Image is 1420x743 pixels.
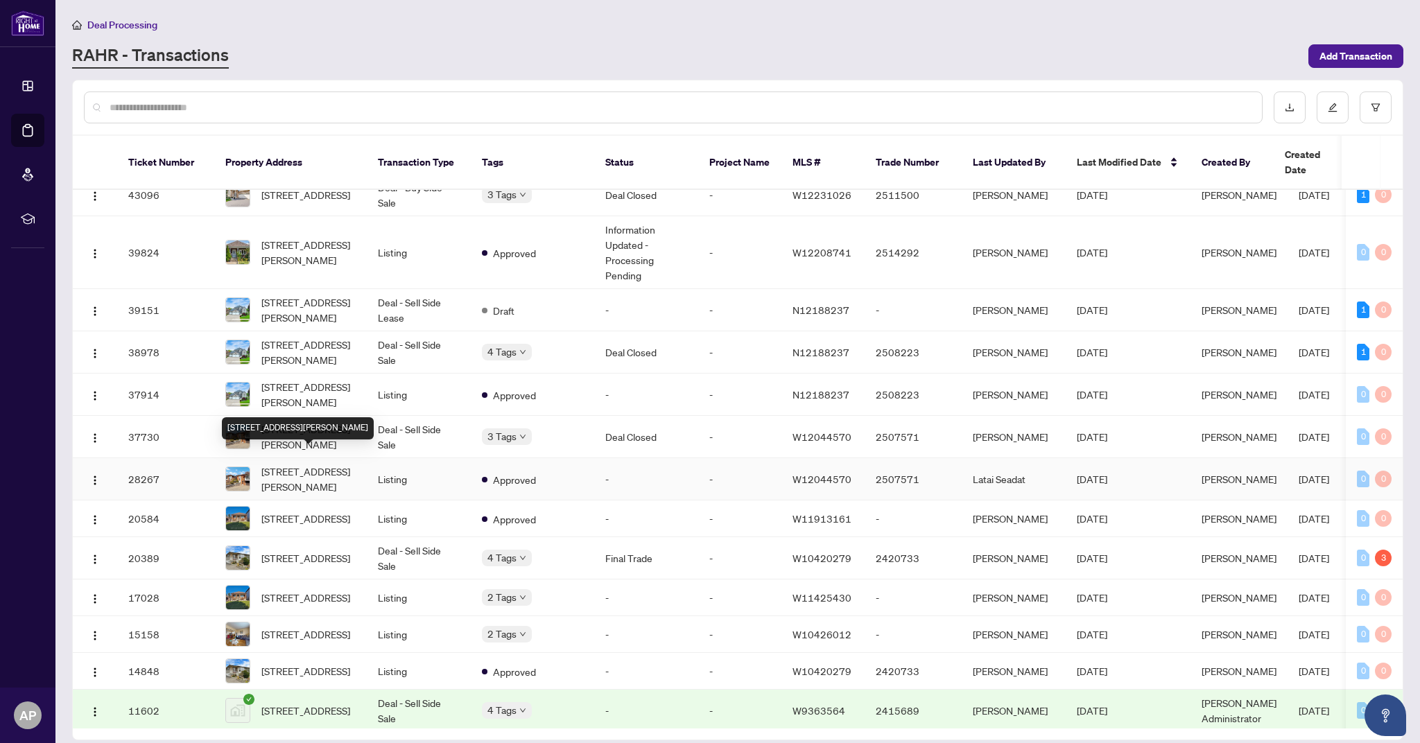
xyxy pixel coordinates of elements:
[367,537,471,579] td: Deal - Sell Side Sale
[1299,704,1329,717] span: [DATE]
[1308,44,1403,68] button: Add Transaction
[84,341,106,363] button: Logo
[594,174,698,216] td: Deal Closed
[1077,665,1107,677] span: [DATE]
[1066,136,1190,190] th: Last Modified Date
[117,216,214,289] td: 39824
[1190,136,1274,190] th: Created By
[1357,702,1369,719] div: 0
[1328,103,1337,112] span: edit
[117,331,214,374] td: 38978
[487,344,517,360] span: 4 Tags
[261,337,356,367] span: [STREET_ADDRESS][PERSON_NAME]
[1375,344,1392,360] div: 0
[793,512,851,525] span: W11913161
[962,500,1066,537] td: [PERSON_NAME]
[1317,91,1349,123] button: edit
[367,690,471,732] td: Deal - Sell Side Sale
[962,136,1066,190] th: Last Updated By
[1357,344,1369,360] div: 1
[367,216,471,289] td: Listing
[519,707,526,714] span: down
[1077,552,1107,564] span: [DATE]
[1375,244,1392,261] div: 0
[962,374,1066,416] td: [PERSON_NAME]
[793,591,851,604] span: W11425430
[1299,304,1329,316] span: [DATE]
[84,547,106,569] button: Logo
[793,552,851,564] span: W10420279
[1202,304,1276,316] span: [PERSON_NAME]
[594,331,698,374] td: Deal Closed
[793,473,851,485] span: W12044570
[698,374,781,416] td: -
[226,659,250,683] img: thumbnail-img
[698,579,781,616] td: -
[962,289,1066,331] td: [PERSON_NAME]
[594,374,698,416] td: -
[84,383,106,405] button: Logo
[1357,626,1369,643] div: 0
[594,216,698,289] td: Information Updated - Processing Pending
[84,184,106,206] button: Logo
[594,500,698,537] td: -
[519,554,526,561] span: down
[594,289,698,331] td: -
[84,241,106,263] button: Logo
[1299,552,1329,564] span: [DATE]
[117,579,214,616] td: 17028
[698,458,781,500] td: -
[594,579,698,616] td: -
[962,216,1066,289] td: [PERSON_NAME]
[226,340,250,364] img: thumbnail-img
[1375,428,1392,445] div: 0
[471,136,594,190] th: Tags
[698,653,781,690] td: -
[487,702,517,718] span: 4 Tags
[1375,186,1392,203] div: 0
[1077,704,1107,717] span: [DATE]
[1077,628,1107,640] span: [DATE]
[1375,510,1392,527] div: 0
[226,241,250,264] img: thumbnail-img
[519,594,526,601] span: down
[962,458,1066,500] td: Latai Seadat
[487,550,517,566] span: 4 Tags
[493,387,536,403] span: Approved
[1299,430,1329,443] span: [DATE]
[865,500,962,537] td: -
[698,690,781,732] td: -
[89,248,101,259] img: Logo
[594,616,698,653] td: -
[19,706,36,725] span: AP
[261,627,350,642] span: [STREET_ADDRESS]
[865,174,962,216] td: 2511500
[962,416,1066,458] td: [PERSON_NAME]
[962,690,1066,732] td: [PERSON_NAME]
[1077,512,1107,525] span: [DATE]
[1375,386,1392,403] div: 0
[226,699,250,722] img: thumbnail-img
[1360,91,1392,123] button: filter
[84,299,106,321] button: Logo
[865,690,962,732] td: 2415689
[962,579,1066,616] td: [PERSON_NAME]
[1077,189,1107,201] span: [DATE]
[261,379,356,410] span: [STREET_ADDRESS][PERSON_NAME]
[1077,430,1107,443] span: [DATE]
[1274,136,1371,190] th: Created Date
[1357,663,1369,679] div: 0
[1371,103,1380,112] span: filter
[1202,473,1276,485] span: [PERSON_NAME]
[214,136,367,190] th: Property Address
[698,136,781,190] th: Project Name
[89,554,101,565] img: Logo
[1077,304,1107,316] span: [DATE]
[89,390,101,401] img: Logo
[1274,91,1306,123] button: download
[793,665,851,677] span: W10420279
[226,586,250,609] img: thumbnail-img
[1077,346,1107,358] span: [DATE]
[72,44,229,69] a: RAHR - Transactions
[84,623,106,645] button: Logo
